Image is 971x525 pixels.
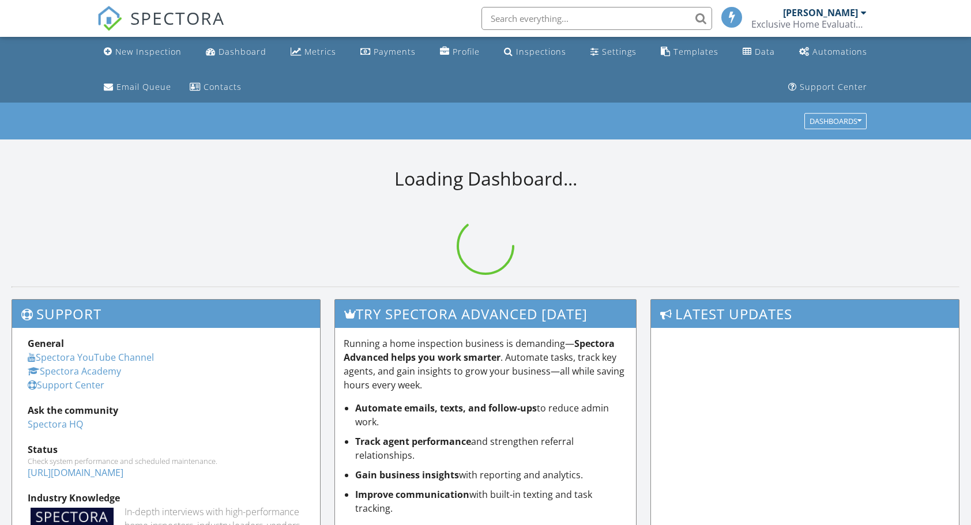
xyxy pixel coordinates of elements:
a: SPECTORA [97,16,225,40]
div: Dashboard [219,46,266,57]
div: Templates [673,46,718,57]
p: Running a home inspection business is demanding— . Automate tasks, track key agents, and gain ins... [344,337,627,392]
div: Industry Knowledge [28,491,304,505]
a: Spectora HQ [28,418,83,430]
div: Automations [812,46,867,57]
div: Contacts [204,81,242,92]
div: Metrics [304,46,336,57]
strong: Track agent performance [355,435,471,448]
strong: Improve communication [355,488,469,501]
div: Check system performance and scheduled maintenance. [28,456,304,466]
a: Templates [656,41,723,63]
h3: Try spectora advanced [DATE] [335,300,636,328]
a: New Inspection [99,41,186,63]
div: New Inspection [115,46,182,57]
strong: Automate emails, texts, and follow-ups [355,402,537,414]
a: Inspections [499,41,571,63]
div: Status [28,443,304,456]
a: Data [738,41,780,63]
div: Support Center [800,81,867,92]
a: Support Center [784,77,872,98]
a: Support Center [28,379,104,391]
li: with built-in texting and task tracking. [355,488,627,515]
div: Profile [453,46,480,57]
a: Metrics [286,41,341,63]
div: Ask the community [28,403,304,417]
a: Settings [586,41,641,63]
strong: Spectora Advanced helps you work smarter [344,337,615,364]
div: Data [755,46,775,57]
li: and strengthen referral relationships. [355,435,627,462]
span: SPECTORA [130,6,225,30]
button: Dashboards [804,114,867,130]
a: Payments [356,41,420,63]
h3: Support [12,300,320,328]
strong: General [28,337,64,350]
a: Email Queue [99,77,176,98]
div: Payments [374,46,416,57]
input: Search everything... [481,7,712,30]
div: Email Queue [116,81,171,92]
a: Spectora Academy [28,365,121,377]
li: with reporting and analytics. [355,468,627,482]
a: [URL][DOMAIN_NAME] [28,466,123,479]
a: Automations (Basic) [795,41,872,63]
div: Inspections [516,46,566,57]
div: Dashboards [810,118,861,126]
h3: Latest Updates [651,300,959,328]
div: Exclusive Home Evaluations & Inspections [751,18,867,30]
a: Spectora YouTube Channel [28,351,154,364]
a: Company Profile [435,41,484,63]
li: to reduce admin work. [355,401,627,429]
strong: Gain business insights [355,469,459,481]
div: Settings [602,46,637,57]
div: [PERSON_NAME] [783,7,858,18]
img: The Best Home Inspection Software - Spectora [97,6,122,31]
a: Dashboard [201,41,271,63]
a: Contacts [185,77,246,98]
